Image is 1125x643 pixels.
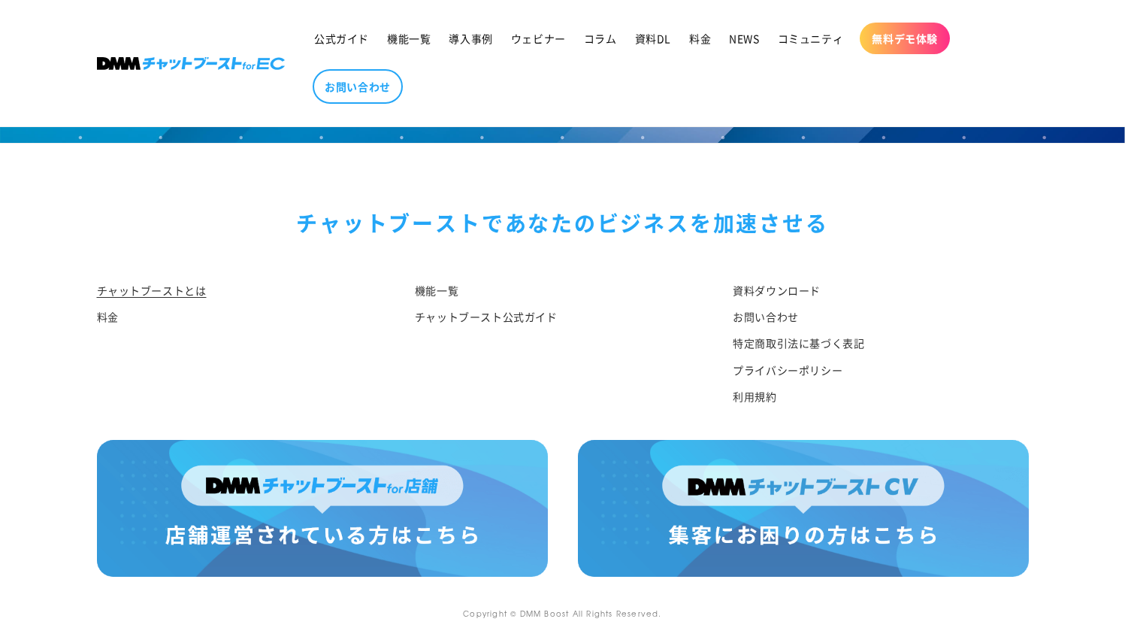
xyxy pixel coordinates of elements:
[584,32,617,45] span: コラム
[387,32,431,45] span: 機能一覧
[733,281,821,304] a: 資料ダウンロード
[97,304,119,330] a: 料金
[415,304,558,330] a: チャットブースト公式ガイド
[502,23,575,54] a: ウェビナー
[313,69,403,104] a: お問い合わせ
[720,23,768,54] a: NEWS
[729,32,759,45] span: NEWS
[97,281,207,304] a: チャットブーストとは
[97,57,285,70] img: 株式会社DMM Boost
[860,23,950,54] a: 無料デモ体験
[626,23,680,54] a: 資料DL
[733,330,864,356] a: 特定商取引法に基づく表記
[378,23,440,54] a: 機能一覧
[689,32,711,45] span: 料金
[635,32,671,45] span: 資料DL
[511,32,566,45] span: ウェビナー
[449,32,492,45] span: 導入事例
[872,32,938,45] span: 無料デモ体験
[415,281,458,304] a: 機能一覧
[733,304,799,330] a: お問い合わせ
[578,440,1029,577] img: 集客にお困りの方はこちら
[733,357,842,384] a: プライバシーポリシー
[305,23,378,54] a: 公式ガイド
[463,608,661,619] small: Copyright © DMM Boost All Rights Reserved.
[440,23,501,54] a: 導入事例
[680,23,720,54] a: 料金
[314,32,369,45] span: 公式ガイド
[325,80,391,93] span: お問い合わせ
[575,23,626,54] a: コラム
[778,32,844,45] span: コミュニティ
[97,204,1029,241] div: チャットブーストで あなたのビジネスを加速させる
[769,23,853,54] a: コミュニティ
[733,384,776,410] a: 利用規約
[97,440,548,577] img: 店舗運営されている方はこちら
